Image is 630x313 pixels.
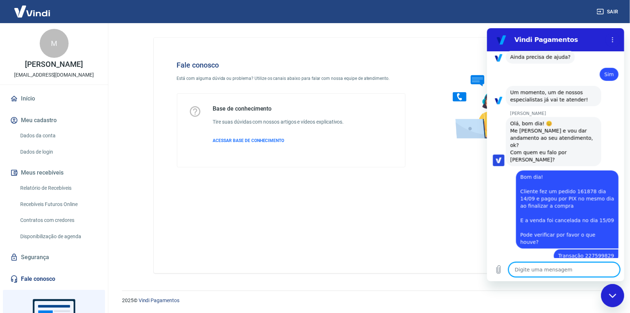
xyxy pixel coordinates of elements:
img: Fale conosco [438,49,548,146]
a: Disponibilização de agenda [17,229,99,244]
h4: Fale conosco [177,61,406,69]
a: ACESSAR BASE DE CONHECIMENTO [213,137,344,144]
a: Início [9,91,99,107]
img: Vindi [9,0,56,22]
button: Meu cadastro [9,112,99,128]
a: Segurança [9,249,99,265]
p: [EMAIL_ADDRESS][DOMAIN_NAME] [14,71,94,79]
a: Vindi Pagamentos [139,297,179,303]
h5: Base de conhecimento [213,105,344,112]
iframe: Botão para abrir a janela de mensagens, conversa em andamento [601,284,624,307]
p: 2025 © [122,297,613,304]
p: [PERSON_NAME] [25,61,83,68]
a: Dados de login [17,145,99,159]
button: Sair [595,5,621,18]
h6: Tire suas dúvidas com nossos artigos e vídeos explicativos. [213,118,344,126]
button: Meus recebíveis [9,165,99,181]
a: Contratos com credores [17,213,99,228]
a: Recebíveis Futuros Online [17,197,99,212]
div: M [40,29,69,58]
a: Relatório de Recebíveis [17,181,99,196]
p: Está com alguma dúvida ou problema? Utilize os canais abaixo para falar com nossa equipe de atend... [177,75,406,82]
a: Dados da conta [17,128,99,143]
iframe: Janela de mensagens [487,28,624,281]
a: Fale conosco [9,271,99,287]
span: ACESSAR BASE DE CONHECIMENTO [213,138,284,143]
